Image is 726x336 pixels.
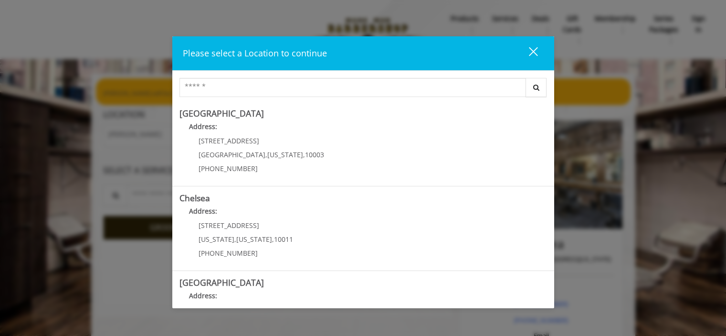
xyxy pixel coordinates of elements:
[183,47,327,59] span: Please select a Location to continue
[199,235,234,244] span: [US_STATE]
[265,150,267,159] span: ,
[305,150,324,159] span: 10003
[511,43,544,63] button: close dialog
[179,192,210,204] b: Chelsea
[189,291,217,300] b: Address:
[199,150,265,159] span: [GEOGRAPHIC_DATA]
[303,150,305,159] span: ,
[274,235,293,244] span: 10011
[199,221,259,230] span: [STREET_ADDRESS]
[179,108,264,119] b: [GEOGRAPHIC_DATA]
[199,136,259,145] span: [STREET_ADDRESS]
[272,235,274,244] span: ,
[518,46,537,61] div: close dialog
[531,84,542,91] i: Search button
[179,78,547,102] div: Center Select
[189,122,217,131] b: Address:
[234,235,236,244] span: ,
[199,164,258,173] span: [PHONE_NUMBER]
[267,150,303,159] span: [US_STATE]
[179,78,526,97] input: Search Center
[236,235,272,244] span: [US_STATE]
[199,249,258,258] span: [PHONE_NUMBER]
[179,277,264,288] b: [GEOGRAPHIC_DATA]
[189,206,217,216] b: Address:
